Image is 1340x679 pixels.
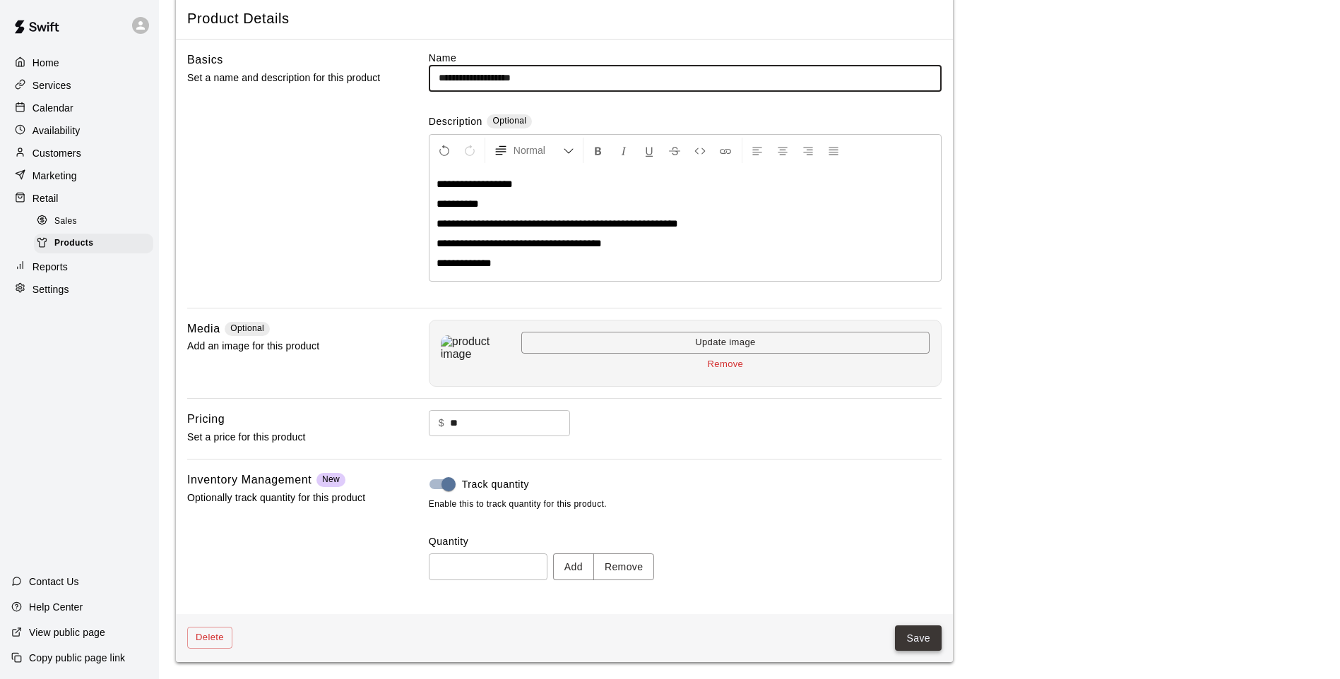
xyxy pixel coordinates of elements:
button: Center Align [771,138,795,163]
label: Quantity [429,534,942,548]
p: View public page [29,625,105,639]
div: Sales [34,212,153,232]
a: Settings [11,279,148,300]
button: Insert Code [688,138,712,163]
button: Format Underline [637,138,661,163]
span: Enable this to track quantity for this product. [429,498,942,512]
div: Products [34,234,153,253]
button: Add [553,553,594,579]
p: Reports [32,260,68,274]
span: Product Details [187,9,942,28]
span: Optional [230,323,264,333]
button: Remove [521,354,930,375]
span: Normal [514,143,563,157]
p: $ [439,416,444,431]
button: Delete [187,627,232,649]
label: Name [429,51,942,65]
p: Help Center [29,600,83,614]
p: Add an image for this product [187,337,384,355]
span: Track quantity [462,477,529,492]
a: Products [34,232,159,254]
p: Marketing [32,169,77,183]
p: Home [32,56,59,70]
p: Set a price for this product [187,428,384,446]
button: Insert Link [713,138,737,163]
a: Services [11,75,148,96]
button: Update image [521,332,930,354]
a: Calendar [11,97,148,119]
span: Sales [54,215,77,229]
button: Remove [593,553,655,579]
h6: Inventory Management [187,471,312,489]
p: Set a name and description for this product [187,69,384,87]
a: Marketing [11,165,148,186]
a: Reports [11,256,148,277]
p: Services [32,78,71,92]
p: Customers [32,146,81,160]
p: Copy public page link [29,651,125,665]
button: Formatting Options [488,138,580,163]
a: Customers [11,143,148,164]
button: Format Strikethrough [663,138,687,163]
p: Settings [32,282,69,296]
button: Save [895,625,942,651]
h6: Basics [187,51,223,69]
span: Products [54,236,93,251]
button: Right Align [796,138,820,163]
button: Justify Align [822,138,846,163]
button: Undo [432,138,456,163]
a: Availability [11,120,148,141]
button: Redo [458,138,482,163]
h6: Media [187,320,220,338]
span: New [322,474,340,484]
button: Left Align [745,138,769,163]
h6: Pricing [187,410,225,428]
button: Format Italics [612,138,636,163]
p: Availability [32,124,81,138]
a: Retail [11,188,148,209]
p: Retail [32,191,59,205]
button: Format Bold [586,138,610,163]
p: Calendar [32,101,73,115]
a: Home [11,52,148,73]
span: Optional [492,116,526,126]
img: product image [441,335,510,361]
p: Optionally track quantity for this product [187,489,384,507]
label: Description [429,114,482,131]
p: Contact Us [29,575,79,589]
a: Sales [34,210,159,232]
